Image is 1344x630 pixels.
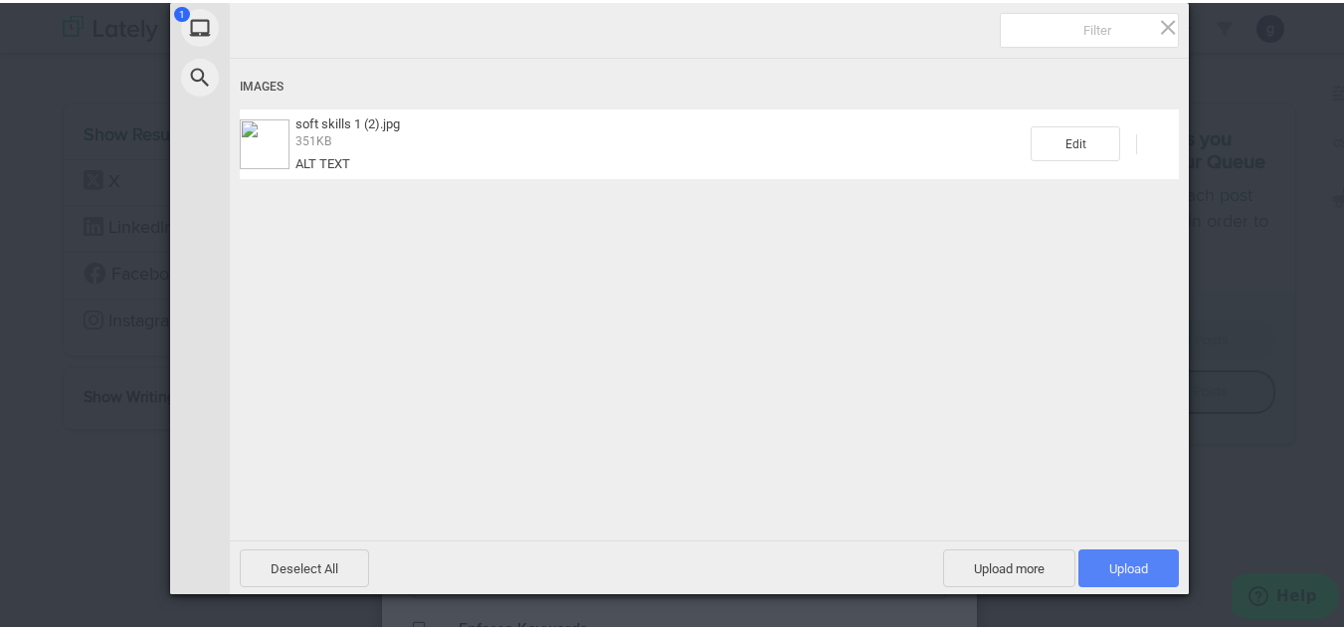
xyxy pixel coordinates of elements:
span: Edit [1031,123,1120,158]
span: Upload [1078,546,1179,584]
div: Web Search [170,50,409,100]
span: soft skills 1 (2).jpg [295,113,400,128]
div: soft skills 1 (2).jpg [289,113,1031,168]
span: 351KB [295,131,331,145]
span: Click here or hit ESC to close picker [1157,13,1179,35]
span: Alt text [295,153,350,168]
span: 1 [174,4,190,19]
input: Filter [1000,10,1179,45]
span: Help [45,14,86,32]
img: 51c3c086-5705-464e-8ea9-005b99d523ea [240,116,289,166]
span: Upload more [943,546,1075,584]
span: Upload [1109,558,1148,573]
span: Deselect All [240,546,369,584]
div: Images [240,66,1179,103]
